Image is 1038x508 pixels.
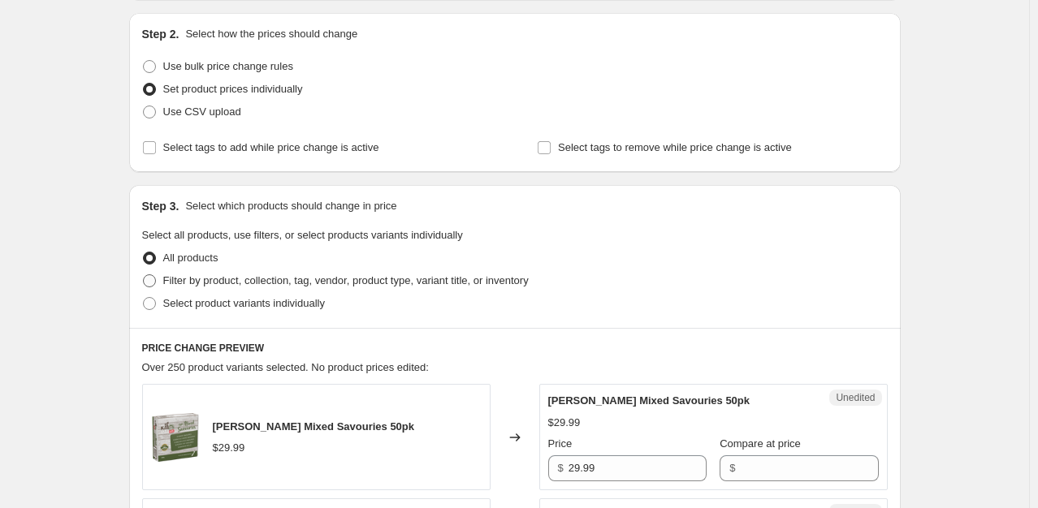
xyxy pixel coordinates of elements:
span: [PERSON_NAME] Mixed Savouries 50pk [548,394,750,407]
span: Price [548,437,573,450]
span: Filter by product, collection, tag, vendor, product type, variant title, or inventory [163,274,529,286]
span: $ [558,462,564,474]
div: $29.99 [213,440,245,456]
h2: Step 2. [142,26,179,42]
p: Select which products should change in price [185,198,396,214]
span: Select product variants individually [163,297,325,309]
img: KaiPaiMixedSavouries50pk_80x.png [151,413,200,462]
p: Select how the prices should change [185,26,357,42]
span: [PERSON_NAME] Mixed Savouries 50pk [213,420,415,433]
span: Use CSV upload [163,105,241,118]
h2: Step 3. [142,198,179,214]
span: Select tags to add while price change is active [163,141,379,153]
span: Over 250 product variants selected. No product prices edited: [142,361,429,373]
span: Select all products, use filters, or select products variants individually [142,229,463,241]
span: Select tags to remove while price change is active [558,141,792,153]
div: $29.99 [548,415,581,431]
h6: PRICE CHANGE PREVIEW [142,342,888,355]
span: $ [729,462,735,474]
span: Unedited [836,391,875,404]
span: Use bulk price change rules [163,60,293,72]
span: Set product prices individually [163,83,303,95]
span: All products [163,252,218,264]
span: Compare at price [720,437,801,450]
